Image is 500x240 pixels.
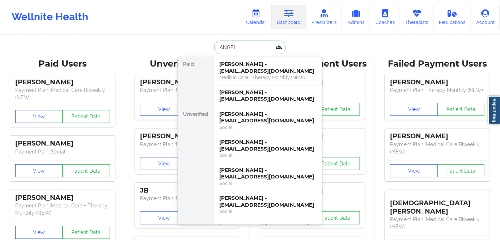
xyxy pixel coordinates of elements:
[15,202,110,216] p: Payment Plan : Medical Care + Therapy Monthly (NEW)
[342,5,370,29] a: Admins
[140,157,188,170] button: View
[390,78,485,87] div: [PERSON_NAME]
[306,5,342,29] a: Prescribers
[437,164,485,177] button: Patient Data
[219,111,316,124] div: [PERSON_NAME] - [EMAIL_ADDRESS][DOMAIN_NAME]
[140,211,188,224] button: View
[400,5,434,29] a: Therapists
[219,89,316,102] div: [PERSON_NAME] - [EMAIL_ADDRESS][DOMAIN_NAME]
[15,139,110,148] div: [PERSON_NAME]
[15,87,110,101] p: Payment Plan : Medical Care Biweekly (NEW)
[15,194,110,202] div: [PERSON_NAME]
[219,152,316,158] div: Social
[312,211,360,224] button: Patient Data
[140,186,235,195] div: JB
[312,103,360,116] button: Patient Data
[471,5,500,29] a: Account
[140,141,235,148] p: Payment Plan : Unmatched Plan
[130,58,245,70] div: Unverified Users
[434,5,471,29] a: Medications
[178,57,213,107] div: Paid
[219,223,316,236] div: [PERSON_NAME] [PERSON_NAME] - [EMAIL_ADDRESS][DOMAIN_NAME]
[488,96,500,125] a: Report Bug
[241,5,272,29] a: Calendar
[219,61,316,74] div: [PERSON_NAME] - [EMAIL_ADDRESS][DOMAIN_NAME]
[5,58,120,70] div: Paid Users
[390,216,485,230] p: Payment Plan : Medical Care Biweekly (NEW)
[390,87,485,94] p: Payment Plan : Therapy Monthly (NEW)
[15,226,63,239] button: View
[62,164,110,177] button: Patient Data
[437,103,485,116] button: Patient Data
[390,103,438,116] button: View
[62,226,110,239] button: Patient Data
[140,195,235,202] p: Payment Plan : Unmatched Plan
[15,78,110,87] div: [PERSON_NAME]
[390,141,485,155] p: Payment Plan : Medical Care Biweekly (NEW)
[219,208,316,214] div: Social
[390,194,485,216] div: [DEMOGRAPHIC_DATA][PERSON_NAME]
[15,148,110,155] p: Payment Plan : Social
[312,157,360,170] button: Patient Data
[219,139,316,152] div: [PERSON_NAME] - [EMAIL_ADDRESS][DOMAIN_NAME]
[62,110,110,123] button: Patient Data
[140,87,235,94] p: Payment Plan : Unmatched Plan
[219,124,316,130] div: Social
[219,167,316,180] div: [PERSON_NAME] - [EMAIL_ADDRESS][DOMAIN_NAME]
[140,132,235,140] div: [PERSON_NAME]
[370,5,400,29] a: Coaches
[15,110,63,123] button: View
[219,180,316,186] div: Social
[390,164,438,177] button: View
[15,164,63,177] button: View
[140,78,235,87] div: [PERSON_NAME]
[219,74,316,80] div: Medical Care + Therapy Monthly (NEW)
[390,132,485,140] div: [PERSON_NAME]
[380,58,495,70] div: Failed Payment Users
[219,195,316,208] div: [PERSON_NAME] - [EMAIL_ADDRESS][DOMAIN_NAME]
[140,103,188,116] button: View
[272,5,306,29] a: Dashboard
